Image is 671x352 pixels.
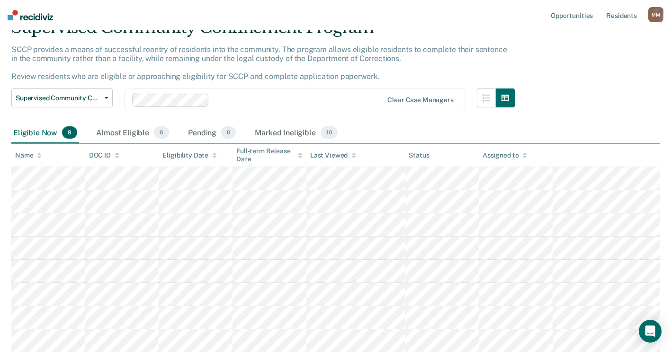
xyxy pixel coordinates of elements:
[310,151,356,159] div: Last Viewed
[94,123,171,143] div: Almost Eligible6
[648,7,663,22] div: M M
[89,151,119,159] div: DOC ID
[11,18,515,45] div: Supervised Community Confinement Program
[15,151,42,159] div: Name
[11,123,79,143] div: Eligible Now9
[253,123,339,143] div: Marked Ineligible10
[648,7,663,22] button: MM
[62,126,77,139] span: 9
[162,151,217,159] div: Eligibility Date
[8,10,53,20] img: Recidiviz
[11,45,507,81] p: SCCP provides a means of successful reentry of residents into the community. The program allows e...
[236,147,303,163] div: Full-term Release Date
[11,88,113,107] button: Supervised Community Confinement Program
[483,151,527,159] div: Assigned to
[186,123,238,143] div: Pending0
[409,151,429,159] div: Status
[387,96,453,104] div: Clear case managers
[154,126,169,139] span: 6
[221,126,236,139] span: 0
[321,126,338,139] span: 10
[639,320,662,343] div: Open Intercom Messenger
[16,94,101,102] span: Supervised Community Confinement Program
